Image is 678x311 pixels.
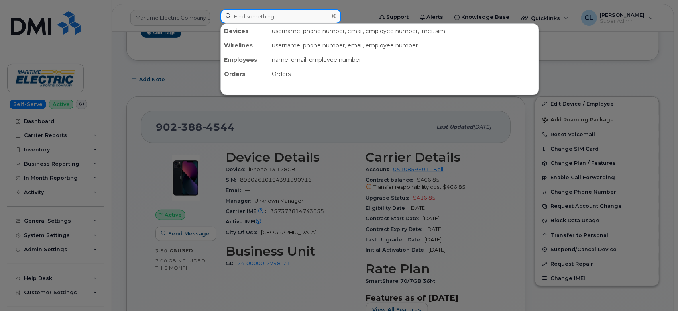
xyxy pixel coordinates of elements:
[269,24,539,38] div: username, phone number, email, employee number, imei, sim
[269,67,539,81] div: Orders
[221,24,269,38] div: Devices
[221,53,269,67] div: Employees
[221,38,269,53] div: Wirelines
[221,67,269,81] div: Orders
[269,38,539,53] div: username, phone number, email, employee number
[220,9,341,23] input: Find something...
[269,53,539,67] div: name, email, employee number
